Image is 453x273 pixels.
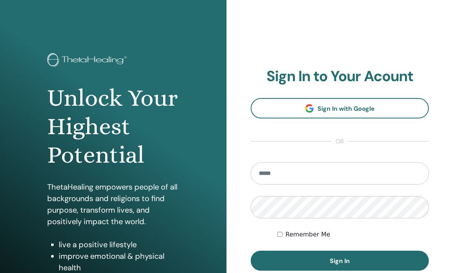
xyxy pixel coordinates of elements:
[47,181,179,227] p: ThetaHealing empowers people of all backgrounds and religions to find purpose, transform lives, a...
[47,84,179,170] h1: Unlock Your Highest Potential
[251,98,429,118] a: Sign In with Google
[286,230,331,239] label: Remember Me
[330,257,350,265] span: Sign In
[278,230,429,239] div: Keep me authenticated indefinitely or until I manually logout
[332,137,348,146] span: or
[251,251,429,271] button: Sign In
[59,239,179,250] li: live a positive lifestyle
[251,68,429,85] h2: Sign In to Your Acount
[317,105,375,113] span: Sign In with Google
